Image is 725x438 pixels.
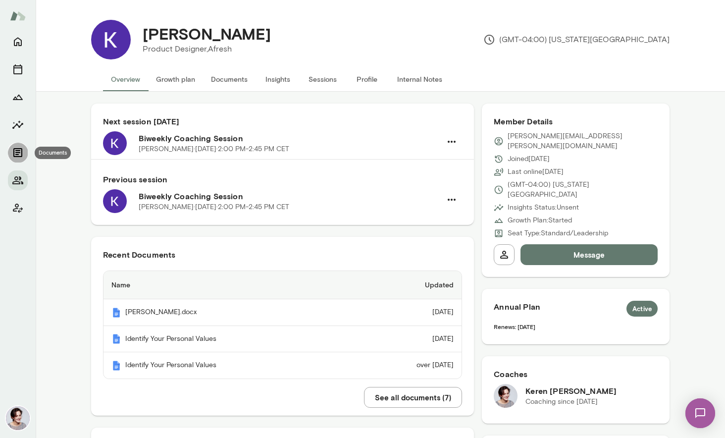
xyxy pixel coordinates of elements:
[148,67,203,91] button: Growth plan
[626,304,658,314] span: Active
[508,216,572,225] p: Growth Plan: Started
[353,326,462,353] td: [DATE]
[520,244,658,265] button: Message
[508,154,550,164] p: Joined [DATE]
[91,20,131,59] img: Kevin Fugaro
[139,132,441,144] h6: Biweekly Coaching Session
[353,299,462,326] td: [DATE]
[494,384,518,408] img: Keren Amit Bigio
[111,308,121,318] img: Mento
[103,67,148,91] button: Overview
[353,271,462,299] th: Updated
[143,43,271,55] p: Product Designer, Afresh
[103,249,462,261] h6: Recent Documents
[8,170,28,190] button: Members
[103,115,462,127] h6: Next session [DATE]
[139,190,441,202] h6: Biweekly Coaching Session
[256,67,300,91] button: Insights
[508,203,579,213] p: Insights Status: Unsent
[104,352,353,379] th: Identify Your Personal Values
[508,167,564,177] p: Last online [DATE]
[139,202,289,212] p: [PERSON_NAME] · [DATE] · 2:00 PM-2:45 PM CET
[111,334,121,344] img: Mento
[139,144,289,154] p: [PERSON_NAME] · [DATE] · 2:00 PM-2:45 PM CET
[494,323,535,330] span: Renews: [DATE]
[364,387,462,408] button: See all documents (7)
[143,24,271,43] h4: [PERSON_NAME]
[494,368,658,380] h6: Coaches
[508,228,608,238] p: Seat Type: Standard/Leadership
[525,385,617,397] h6: Keren [PERSON_NAME]
[8,115,28,135] button: Insights
[8,87,28,107] button: Growth Plan
[300,67,345,91] button: Sessions
[104,271,353,299] th: Name
[8,59,28,79] button: Sessions
[508,180,658,200] p: (GMT-04:00) [US_STATE][GEOGRAPHIC_DATA]
[353,352,462,379] td: over [DATE]
[494,301,658,317] h6: Annual Plan
[10,6,26,25] img: Mento
[525,397,617,407] p: Coaching since [DATE]
[103,173,462,185] h6: Previous session
[8,198,28,218] button: Client app
[8,143,28,163] button: Documents
[104,326,353,353] th: Identify Your Personal Values
[111,361,121,371] img: Mento
[345,67,389,91] button: Profile
[8,32,28,52] button: Home
[508,131,658,151] p: [PERSON_NAME][EMAIL_ADDRESS][PERSON_NAME][DOMAIN_NAME]
[389,67,450,91] button: Internal Notes
[483,34,670,46] p: (GMT-04:00) [US_STATE][GEOGRAPHIC_DATA]
[35,147,71,159] div: Documents
[104,299,353,326] th: [PERSON_NAME].docx
[494,115,658,127] h6: Member Details
[203,67,256,91] button: Documents
[6,406,30,430] img: Keren Amit Bigio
